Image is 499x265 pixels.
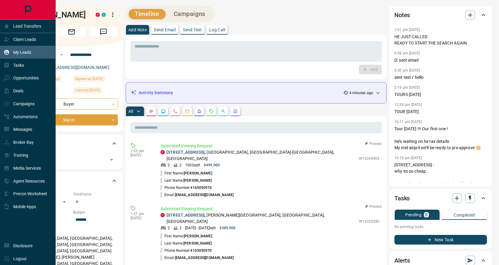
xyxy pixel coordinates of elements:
[221,109,226,114] svg: Opportunities
[394,91,487,98] p: TOURS [DATE]
[161,255,234,260] p: Email:
[185,109,190,114] svg: Emails
[394,156,422,160] p: 10:19 am [DATE]
[394,120,422,124] p: 10:11 pm [DATE]
[168,9,211,19] button: Campaigns
[183,241,212,245] span: [PERSON_NAME]
[209,28,225,32] p: Log Call
[75,87,100,93] span: Claimed [DATE]
[394,34,487,46] p: HE JUST CALLED READY TO START THE SEARCH AGAIN
[167,149,356,162] p: , [GEOGRAPHIC_DATA], [GEOGRAPHIC_DATA]-[GEOGRAPHIC_DATA], [GEOGRAPHIC_DATA]
[96,13,100,17] div: property.ca
[394,191,487,205] div: Tasks
[209,109,214,114] svg: Requests
[130,149,152,153] p: 1:53 pm
[184,234,212,238] span: [PERSON_NAME]
[349,90,373,96] p: 4 minutes ago
[233,109,238,114] svg: Agent Actions
[394,126,487,151] p: Tour [DATE] !!! Our first one ! He’s waiting on he tax details My mid airpril we’ll be ready to p...
[197,109,202,114] svg: Listing Alerts
[364,204,382,209] button: Pinned
[128,28,147,32] p: Add Note
[107,156,116,164] button: Open
[394,57,487,63] p: D: sent email
[184,171,212,175] span: [PERSON_NAME]
[394,109,487,115] p: TOUR [DATE]
[25,228,118,233] p: Areas Searched:
[130,212,152,216] p: 1:51 pm
[394,68,420,72] p: 5:30 pm [DATE]
[130,216,152,220] p: [DATE]
[25,136,118,151] div: Tags
[359,219,379,224] p: W12020280
[73,75,118,84] div: Sun Jul 24 2016
[161,178,212,183] p: Last Name:
[41,65,109,70] a: [EMAIL_ADDRESS][DOMAIN_NAME]
[167,150,205,155] a: [STREET_ADDRESS]
[73,210,118,215] p: Budget:
[161,206,379,212] p: Submitted Viewing Request
[161,192,234,198] p: Email:
[175,256,234,260] span: [EMAIL_ADDRESS][DOMAIN_NAME]
[405,213,421,217] p: Pending
[185,225,216,231] p: [DATE] - [DATE] sqft
[175,193,234,197] span: [EMAIL_ADDRESS][DOMAIN_NAME]
[161,185,212,190] p: Phone Number:
[75,76,103,82] span: Signed up [DATE]
[394,103,422,107] p: 12:28 pm [DATE]
[425,213,427,217] p: 0
[167,213,205,217] a: [STREET_ADDRESS]
[149,109,154,114] svg: Notes
[58,51,65,58] button: Open
[173,109,178,114] svg: Calls
[394,74,487,81] p: sent text / hello
[73,192,118,197] p: Timeframe:
[161,150,165,154] div: property.ca
[161,233,212,239] p: First Name:
[161,241,212,246] p: Last Name:
[364,141,382,146] button: Pinned
[25,98,118,109] div: Buyer
[190,186,212,190] span: 4165050970
[73,87,118,95] div: Fri Feb 14 2025
[190,248,212,253] span: 4165050970
[179,225,182,231] p: 2
[168,162,170,168] p: 2
[102,13,106,17] div: condos.ca
[454,213,475,217] p: Completed
[394,28,420,32] p: 1:01 pm [DATE]
[89,27,118,37] span: Message
[394,85,420,90] p: 2:19 pm [DATE]
[25,10,87,20] h1: [PERSON_NAME]
[57,27,86,37] span: Email
[179,162,182,168] p: 2
[131,87,381,98] div: Activity Summary4 minutes ago
[168,225,170,231] p: 2
[161,171,212,176] p: First Name:
[394,8,487,22] div: Notes
[394,162,487,193] p: [STREET_ADDRESS] - why its so cheap . tenant there long time needs a lot of work. they have offer...
[161,213,165,217] div: property.ca
[394,10,410,20] h2: Notes
[185,162,200,168] p: 1000 sqft
[129,9,165,19] button: Timeline
[204,162,220,168] p: $499,900
[394,222,487,231] p: No pending tasks
[219,225,235,231] p: $589,900
[154,28,176,32] p: Send Email
[359,156,379,161] p: W12040903
[394,235,487,245] button: New Task
[394,193,410,203] h2: Tasks
[394,51,420,55] p: 9:58 pm [DATE]
[139,90,173,96] p: Activity Summary
[161,248,212,253] p: Phone Number:
[25,114,118,125] div: Warm
[130,153,152,157] p: [DATE]
[183,178,212,183] span: [PERSON_NAME]
[167,212,356,225] p: , [PERSON_NAME][GEOGRAPHIC_DATA], [GEOGRAPHIC_DATA], [GEOGRAPHIC_DATA]
[161,109,166,114] svg: Lead Browsing Activity
[183,28,202,32] p: Send Text
[25,174,118,188] div: Criteria
[161,143,379,149] p: Submitted Viewing Request
[128,109,133,113] p: All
